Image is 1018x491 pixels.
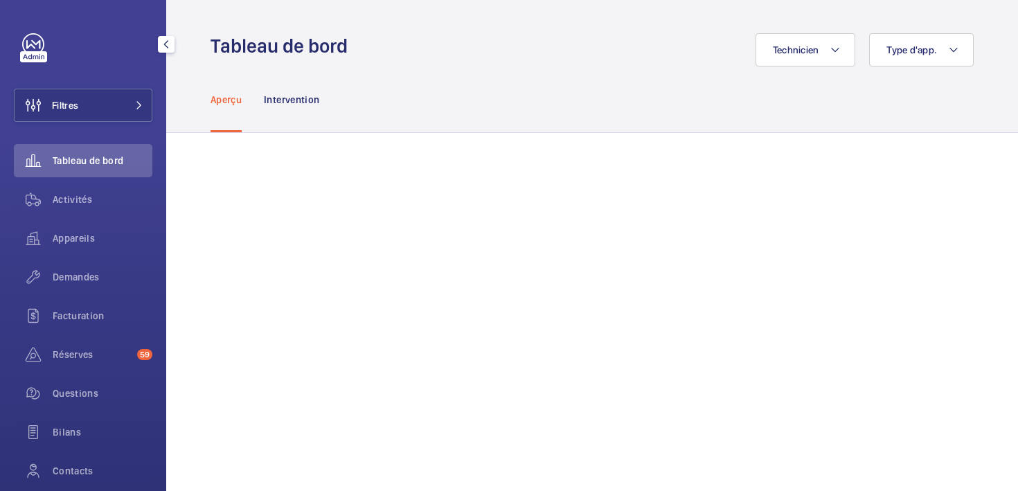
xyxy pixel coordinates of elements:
span: Demandes [53,270,152,284]
span: Activités [53,193,152,206]
button: Filtres [14,89,152,122]
span: Bilans [53,425,152,439]
span: Questions [53,386,152,400]
span: Contacts [53,464,152,478]
h1: Tableau de bord [211,33,356,59]
p: Aperçu [211,93,242,107]
span: Filtres [52,98,78,112]
span: Tableau de bord [53,154,152,168]
span: Facturation [53,309,152,323]
p: Intervention [264,93,319,107]
span: Type d'app. [886,44,937,55]
span: Technicien [773,44,819,55]
span: Appareils [53,231,152,245]
button: Technicien [756,33,856,66]
button: Type d'app. [869,33,974,66]
span: Réserves [53,348,132,361]
span: 59 [137,349,152,360]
